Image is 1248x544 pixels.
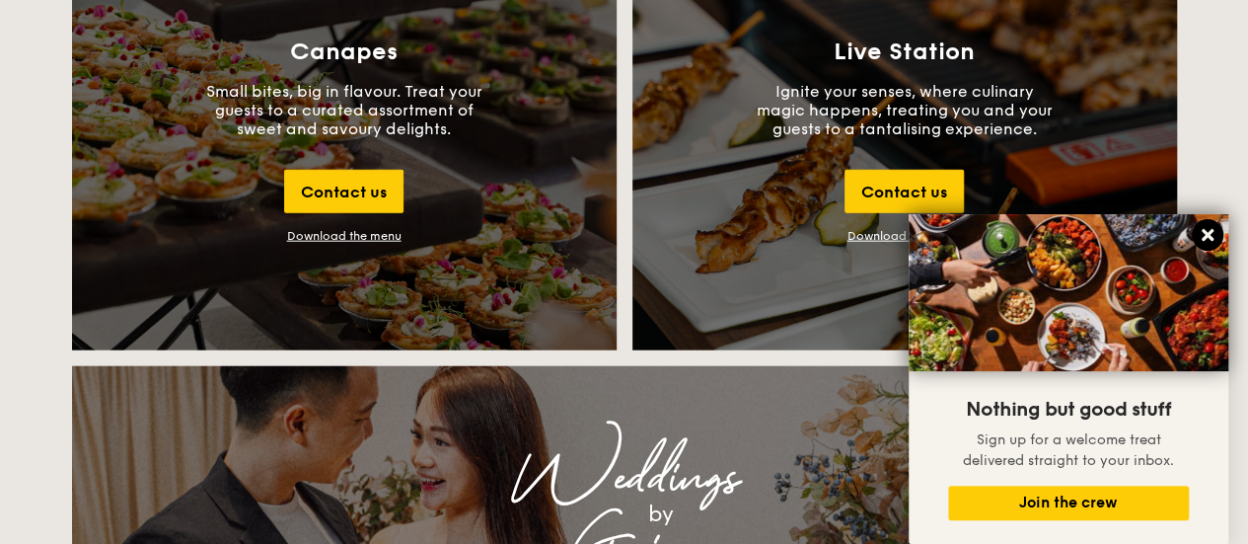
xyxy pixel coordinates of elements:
[963,431,1174,469] span: Sign up for a welcome treat delivered straight to your inbox.
[909,214,1228,371] img: DSC07876-Edit02-Large.jpeg
[287,229,402,243] div: Download the menu
[246,461,1003,497] div: Weddings
[757,82,1053,138] p: Ignite your senses, where culinary magic happens, treating you and your guests to a tantalising e...
[284,170,404,213] div: Contact us
[196,82,492,138] p: Small bites, big in flavour. Treat your guests to a curated assortment of sweet and savoury delig...
[290,39,398,66] h3: Canapes
[1192,219,1223,251] button: Close
[847,229,962,243] a: Download the menu
[966,398,1171,422] span: Nothing but good stuff
[834,39,975,66] h3: Live Station
[844,170,964,213] div: Contact us
[948,486,1189,520] button: Join the crew
[319,497,1003,532] div: by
